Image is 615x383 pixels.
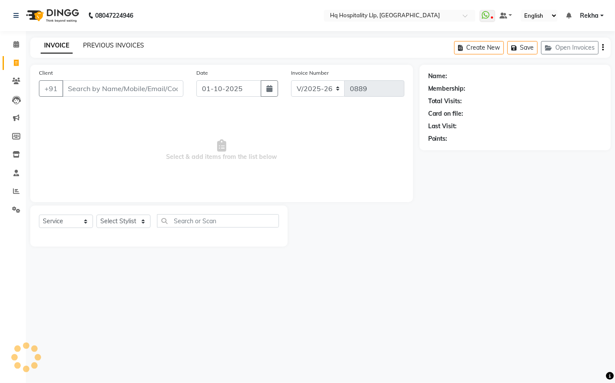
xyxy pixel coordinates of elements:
div: Total Visits: [428,97,462,106]
a: INVOICE [41,38,73,54]
b: 08047224946 [95,3,133,28]
button: Save [507,41,538,54]
label: Client [39,69,53,77]
div: Points: [428,134,448,143]
div: Membership: [428,84,466,93]
input: Search or Scan [157,214,279,228]
input: Search by Name/Mobile/Email/Code [62,80,183,97]
div: Last Visit: [428,122,457,131]
span: Select & add items from the list below [39,107,404,193]
label: Invoice Number [291,69,329,77]
div: Name: [428,72,448,81]
button: +91 [39,80,63,97]
button: Open Invoices [541,41,599,54]
a: PREVIOUS INVOICES [83,41,144,49]
span: Rekha [580,11,599,20]
img: logo [22,3,81,28]
label: Date [196,69,208,77]
button: Create New [454,41,504,54]
div: Card on file: [428,109,464,118]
